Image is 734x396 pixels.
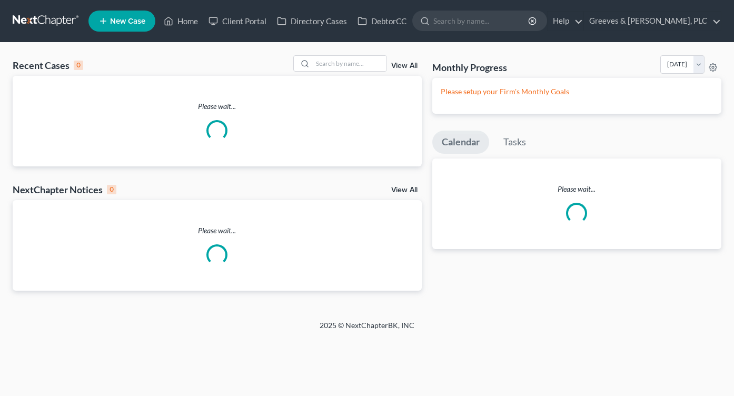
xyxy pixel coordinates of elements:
div: Recent Cases [13,59,83,72]
a: Home [158,12,203,31]
a: Directory Cases [272,12,352,31]
div: 0 [107,185,116,194]
a: Client Portal [203,12,272,31]
a: View All [391,186,418,194]
a: Greeves & [PERSON_NAME], PLC [584,12,721,31]
p: Please setup your Firm's Monthly Goals [441,86,713,97]
p: Please wait... [13,225,422,236]
input: Search by name... [433,11,530,31]
h3: Monthly Progress [432,61,507,74]
a: View All [391,62,418,70]
a: DebtorCC [352,12,412,31]
div: 0 [74,61,83,70]
p: Please wait... [13,101,422,112]
a: Tasks [494,131,535,154]
span: New Case [110,17,145,25]
a: Help [548,12,583,31]
div: 2025 © NextChapterBK, INC [67,320,667,339]
input: Search by name... [313,56,386,71]
a: Calendar [432,131,489,154]
p: Please wait... [432,184,721,194]
div: NextChapter Notices [13,183,116,196]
